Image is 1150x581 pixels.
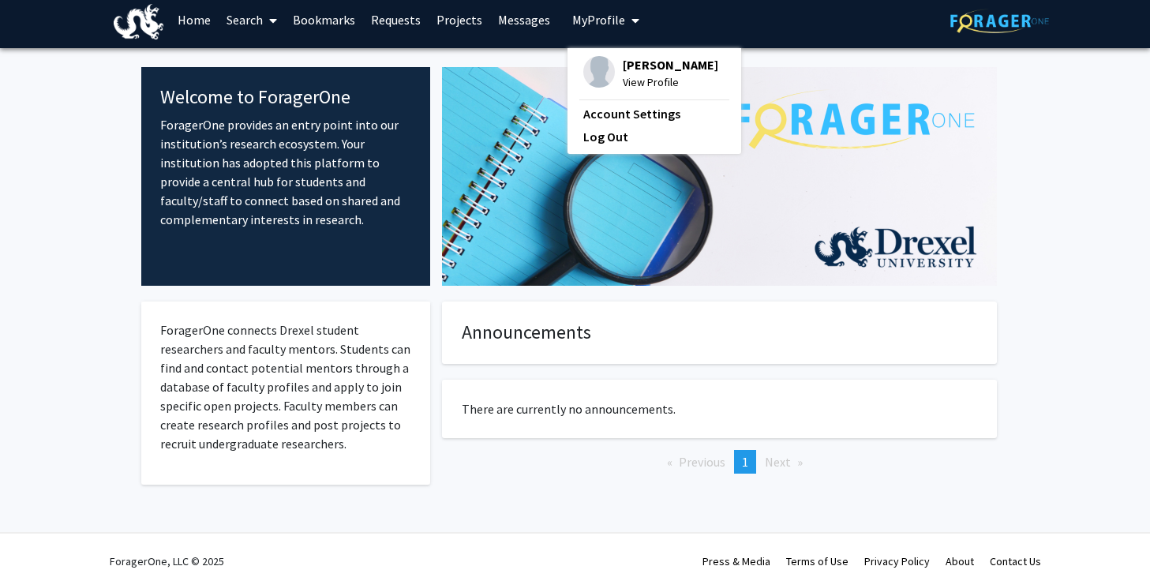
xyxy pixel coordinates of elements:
[442,450,997,474] ul: Pagination
[442,67,997,286] img: Cover Image
[990,554,1041,568] a: Contact Us
[12,510,67,569] iframe: Chat
[583,127,725,146] a: Log Out
[583,104,725,123] a: Account Settings
[572,12,625,28] span: My Profile
[583,56,615,88] img: Profile Picture
[864,554,930,568] a: Privacy Policy
[462,321,977,344] h4: Announcements
[462,399,977,418] p: There are currently no announcements.
[114,4,164,39] img: Drexel University Logo
[702,554,770,568] a: Press & Media
[623,73,718,91] span: View Profile
[946,554,974,568] a: About
[765,454,791,470] span: Next
[742,454,748,470] span: 1
[160,115,412,229] p: ForagerOne provides an entry point into our institution’s research ecosystem. Your institution ha...
[583,56,718,91] div: Profile Picture[PERSON_NAME]View Profile
[160,320,412,453] p: ForagerOne connects Drexel student researchers and faculty mentors. Students can find and contact...
[950,9,1049,33] img: ForagerOne Logo
[160,86,412,109] h4: Welcome to ForagerOne
[786,554,848,568] a: Terms of Use
[679,454,725,470] span: Previous
[623,56,718,73] span: [PERSON_NAME]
